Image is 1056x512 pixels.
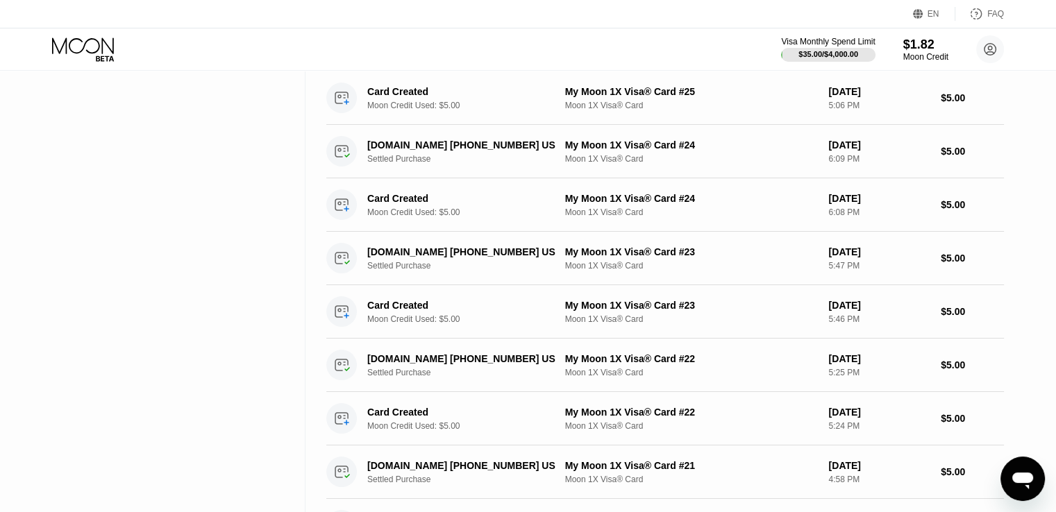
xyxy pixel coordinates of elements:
[828,314,930,324] div: 5:46 PM
[326,339,1004,392] div: [DOMAIN_NAME] [PHONE_NUMBER] USSettled PurchaseMy Moon 1X Visa® Card #22Moon 1X Visa® Card[DATE]5...
[326,125,1004,178] div: [DOMAIN_NAME] [PHONE_NUMBER] USSettled PurchaseMy Moon 1X Visa® Card #24Moon 1X Visa® Card[DATE]6...
[781,37,875,46] div: Visa Monthly Spend Limit
[326,71,1004,125] div: Card CreatedMoon Credit Used: $5.00My Moon 1X Visa® Card #25Moon 1X Visa® Card[DATE]5:06 PM$5.00
[781,37,875,62] div: Visa Monthly Spend Limit$35.00/$4,000.00
[367,154,572,164] div: Settled Purchase
[326,445,1004,499] div: [DOMAIN_NAME] [PHONE_NUMBER] USSettled PurchaseMy Moon 1X Visa® Card #21Moon 1X Visa® Card[DATE]4...
[903,52,948,62] div: Moon Credit
[941,253,1004,264] div: $5.00
[326,285,1004,339] div: Card CreatedMoon Credit Used: $5.00My Moon 1X Visa® Card #23Moon 1X Visa® Card[DATE]5:46 PM$5.00
[941,359,1004,370] div: $5.00
[941,466,1004,477] div: $5.00
[367,421,572,431] div: Moon Credit Used: $5.00
[565,460,818,471] div: My Moon 1X Visa® Card #21
[565,207,818,217] div: Moon 1X Visa® Card
[565,193,818,204] div: My Moon 1X Visa® Card #24
[928,9,939,19] div: EN
[941,92,1004,103] div: $5.00
[367,314,572,324] div: Moon Credit Used: $5.00
[565,300,818,311] div: My Moon 1X Visa® Card #23
[941,413,1004,424] div: $5.00
[367,101,572,110] div: Moon Credit Used: $5.00
[798,50,858,58] div: $35.00 / $4,000.00
[367,193,558,204] div: Card Created
[367,475,572,484] div: Settled Purchase
[913,7,955,21] div: EN
[367,300,558,311] div: Card Created
[828,368,930,377] div: 5:25 PM
[565,353,818,364] div: My Moon 1X Visa® Card #22
[828,353,930,364] div: [DATE]
[565,261,818,271] div: Moon 1X Visa® Card
[326,392,1004,445] div: Card CreatedMoon Credit Used: $5.00My Moon 1X Visa® Card #22Moon 1X Visa® Card[DATE]5:24 PM$5.00
[367,353,558,364] div: [DOMAIN_NAME] [PHONE_NUMBER] US
[828,261,930,271] div: 5:47 PM
[941,146,1004,157] div: $5.00
[367,407,558,418] div: Card Created
[565,475,818,484] div: Moon 1X Visa® Card
[828,300,930,311] div: [DATE]
[367,460,558,471] div: [DOMAIN_NAME] [PHONE_NUMBER] US
[326,178,1004,232] div: Card CreatedMoon Credit Used: $5.00My Moon 1X Visa® Card #24Moon 1X Visa® Card[DATE]6:08 PM$5.00
[828,246,930,257] div: [DATE]
[828,421,930,431] div: 5:24 PM
[565,314,818,324] div: Moon 1X Visa® Card
[565,407,818,418] div: My Moon 1X Visa® Card #22
[367,246,558,257] div: [DOMAIN_NAME] [PHONE_NUMBER] US
[565,154,818,164] div: Moon 1X Visa® Card
[565,86,818,97] div: My Moon 1X Visa® Card #25
[955,7,1004,21] div: FAQ
[941,199,1004,210] div: $5.00
[987,9,1004,19] div: FAQ
[565,246,818,257] div: My Moon 1X Visa® Card #23
[565,139,818,151] div: My Moon 1X Visa® Card #24
[367,261,572,271] div: Settled Purchase
[326,232,1004,285] div: [DOMAIN_NAME] [PHONE_NUMBER] USSettled PurchaseMy Moon 1X Visa® Card #23Moon 1X Visa® Card[DATE]5...
[903,37,948,62] div: $1.82Moon Credit
[367,368,572,377] div: Settled Purchase
[828,460,930,471] div: [DATE]
[828,139,930,151] div: [DATE]
[903,37,948,52] div: $1.82
[565,101,818,110] div: Moon 1X Visa® Card
[828,101,930,110] div: 5:06 PM
[367,139,558,151] div: [DOMAIN_NAME] [PHONE_NUMBER] US
[828,193,930,204] div: [DATE]
[941,306,1004,317] div: $5.00
[828,475,930,484] div: 4:58 PM
[828,86,930,97] div: [DATE]
[828,207,930,217] div: 6:08 PM
[367,86,558,97] div: Card Created
[1000,456,1045,501] iframe: Button to launch messaging window
[565,368,818,377] div: Moon 1X Visa® Card
[565,421,818,431] div: Moon 1X Visa® Card
[828,154,930,164] div: 6:09 PM
[367,207,572,217] div: Moon Credit Used: $5.00
[828,407,930,418] div: [DATE]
